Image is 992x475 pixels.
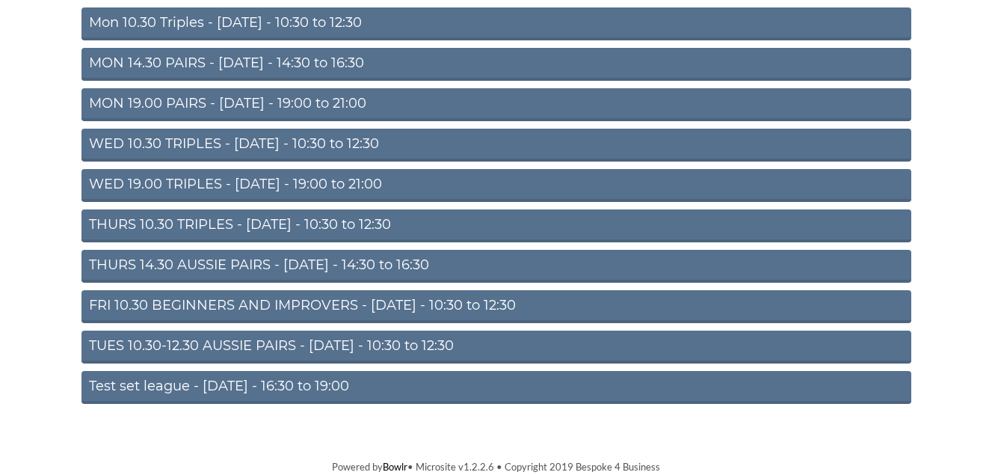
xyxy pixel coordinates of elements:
[81,290,911,323] a: FRI 10.30 BEGINNERS AND IMPROVERS - [DATE] - 10:30 to 12:30
[81,129,911,162] a: WED 10.30 TRIPLES - [DATE] - 10:30 to 12:30
[332,461,660,473] span: Powered by • Microsite v1.2.2.6 • Copyright 2019 Bespoke 4 Business
[81,88,911,121] a: MON 19.00 PAIRS - [DATE] - 19:00 to 21:00
[81,169,911,202] a: WED 19.00 TRIPLES - [DATE] - 19:00 to 21:00
[81,371,911,404] a: Test set league - [DATE] - 16:30 to 19:00
[81,48,911,81] a: MON 14.30 PAIRS - [DATE] - 14:30 to 16:30
[81,250,911,283] a: THURS 14.30 AUSSIE PAIRS - [DATE] - 14:30 to 16:30
[81,7,911,40] a: Mon 10.30 Triples - [DATE] - 10:30 to 12:30
[383,461,407,473] a: Bowlr
[81,331,911,364] a: TUES 10.30-12.30 AUSSIE PAIRS - [DATE] - 10:30 to 12:30
[81,209,911,242] a: THURS 10.30 TRIPLES - [DATE] - 10:30 to 12:30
